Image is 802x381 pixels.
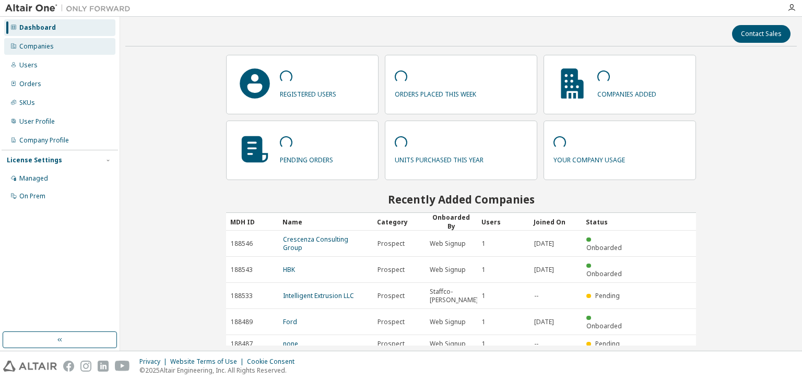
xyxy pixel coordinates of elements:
img: instagram.svg [80,361,91,372]
span: Onboarded [586,322,622,330]
div: Orders [19,80,41,88]
a: Intelligent Extrusion LLC [283,291,354,300]
div: Managed [19,174,48,183]
span: 1 [482,318,486,326]
p: units purchased this year [395,152,483,164]
a: Ford [283,317,297,326]
span: 1 [482,266,486,274]
div: SKUs [19,99,35,107]
span: Prospect [378,340,405,348]
span: -- [534,292,538,300]
p: your company usage [553,152,625,164]
span: Prospect [378,266,405,274]
img: altair_logo.svg [3,361,57,372]
img: Altair One [5,3,136,14]
div: Dashboard [19,23,56,32]
div: Website Terms of Use [170,358,247,366]
span: Prospect [378,292,405,300]
p: orders placed this week [395,87,476,99]
span: 1 [482,340,486,348]
span: Onboarded [586,269,622,278]
div: Privacy [139,358,170,366]
div: User Profile [19,117,55,126]
img: linkedin.svg [98,361,109,372]
p: © 2025 Altair Engineering, Inc. All Rights Reserved. [139,366,301,375]
span: Onboarded [586,243,622,252]
span: Web Signup [430,340,466,348]
p: pending orders [280,152,333,164]
a: Crescenza Consulting Group [283,235,348,252]
div: MDH ID [230,213,274,230]
div: Category [377,213,421,230]
span: -- [534,340,538,348]
h2: Recently Added Companies [226,193,696,206]
div: On Prem [19,192,45,200]
span: Pending [595,291,620,300]
div: Company Profile [19,136,69,145]
span: Web Signup [430,240,466,248]
span: 1 [482,292,486,300]
span: 188543 [231,266,253,274]
div: Companies [19,42,54,51]
span: 188546 [231,240,253,248]
div: Onboarded By [429,213,473,231]
span: 188533 [231,292,253,300]
span: [DATE] [534,266,554,274]
div: License Settings [7,156,62,164]
span: Staffco-[PERSON_NAME] [430,288,478,304]
span: Prospect [378,240,405,248]
div: Cookie Consent [247,358,301,366]
span: Web Signup [430,266,466,274]
div: Users [481,213,525,230]
span: 188487 [231,340,253,348]
a: none [283,339,298,348]
div: Status [586,213,630,230]
span: [DATE] [534,240,554,248]
span: Pending [595,339,620,348]
img: youtube.svg [115,361,130,372]
button: Contact Sales [732,25,791,43]
span: [DATE] [534,318,554,326]
span: Web Signup [430,318,466,326]
span: Prospect [378,318,405,326]
p: registered users [280,87,336,99]
p: companies added [597,87,656,99]
img: facebook.svg [63,361,74,372]
span: 1 [482,240,486,248]
a: HBK [283,265,295,274]
div: Joined On [534,213,577,230]
span: 188489 [231,318,253,326]
div: Users [19,61,38,69]
div: Name [282,213,369,230]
